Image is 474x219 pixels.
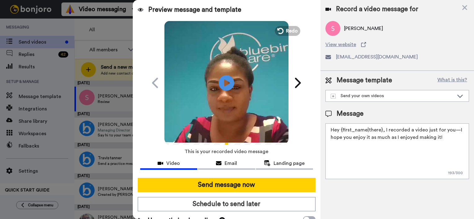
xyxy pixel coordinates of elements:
span: View website [325,41,356,48]
button: Send message now [138,178,315,192]
textarea: Hey {first_name|there}, I recorded a video just for you—I hope you enjoy it as much as I enjoyed ... [325,123,469,179]
a: View website [325,41,469,48]
span: Video [166,160,180,167]
span: Message template [337,76,392,85]
button: What is this? [436,76,469,85]
span: This is your recorded video message [185,145,268,158]
span: [EMAIL_ADDRESS][DOMAIN_NAME] [336,53,418,61]
span: Landing page [274,160,305,167]
img: demo-template.svg [331,94,336,99]
span: Email [225,160,237,167]
button: Schedule to send later [138,197,315,211]
div: Send your own videos [331,93,454,99]
span: Message [337,109,364,118]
